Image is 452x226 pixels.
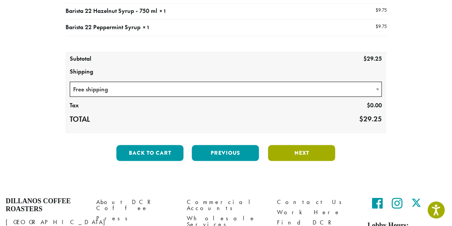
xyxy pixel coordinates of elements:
[66,7,157,15] span: Barista 22 Hazelnut Syrup - 750 ml
[375,23,387,30] bdi: 9.75
[277,197,356,207] a: Contact Us
[6,197,85,213] h4: Dillanos Coffee Roasters
[363,55,366,63] span: $
[66,99,130,112] th: Tax
[375,7,387,13] bdi: 9.75
[96,213,175,223] a: Press
[116,145,183,161] button: Back to cart
[186,197,266,213] a: Commercial Accounts
[192,145,259,161] button: Previous
[359,114,363,124] span: $
[70,82,382,97] span: Free shipping
[375,7,378,13] span: $
[268,145,335,161] button: Next
[66,66,386,78] th: Shipping
[366,101,382,109] bdi: 0.00
[277,207,356,217] a: Work Here
[70,82,382,97] span: Free shipping
[366,101,370,109] span: $
[66,112,130,127] th: Total
[66,23,141,31] span: Barista 22 Peppermint Syrup
[96,197,175,213] a: About DCR Coffee
[375,23,378,30] span: $
[143,24,150,31] strong: × 1
[359,114,382,124] bdi: 29.25
[66,53,130,66] th: Subtotal
[363,55,382,63] bdi: 29.25
[160,8,166,14] strong: × 1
